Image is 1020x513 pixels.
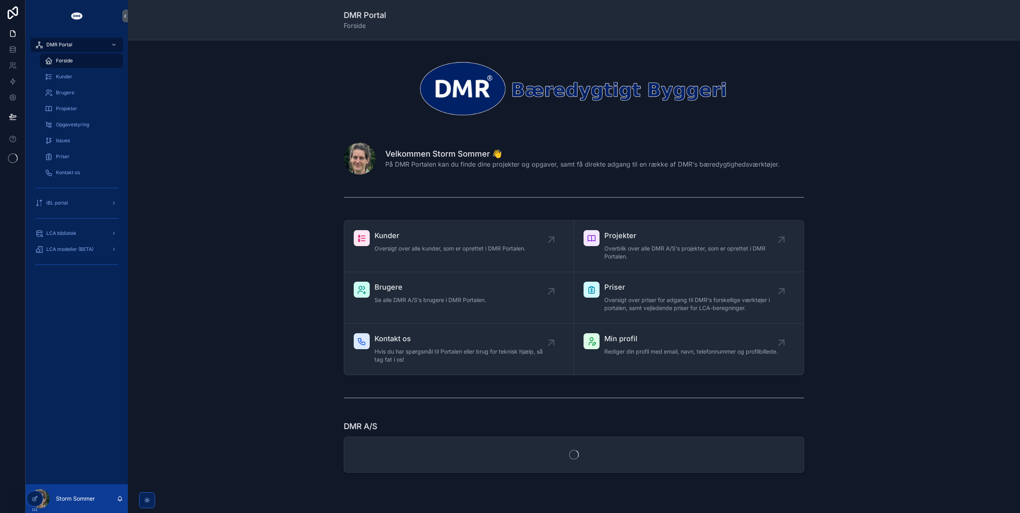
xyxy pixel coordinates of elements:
span: Brugere [375,282,486,293]
span: Forside [344,21,386,30]
h1: Velkommen Storm Sommer 👋 [385,148,780,159]
span: Issues [56,137,70,144]
span: Oversigt over priser for adgang til DMR's forskellige værktøjer i portalen, samt vejledende prise... [604,296,781,312]
a: Projekter [40,101,123,116]
a: PriserOversigt over priser for adgang til DMR's forskellige værktøjer i portalen, samt vejledende... [574,272,804,324]
span: Kunder [56,74,72,80]
a: KunderOversigt over alle kunder, som er oprettet i DMR Portalen. [344,221,574,272]
span: Priser [604,282,781,293]
span: Min profil [604,333,778,344]
span: Rediger din profil med email, navn, telefonnummer og profilbillede. [604,348,778,356]
span: Brugere [56,89,74,96]
span: Kontakt os [56,169,80,176]
span: Projekter [56,105,77,112]
img: App logo [70,10,83,22]
h1: DMR A/S [344,421,377,432]
a: Priser [40,149,123,164]
span: LCA modeller (BETA) [46,246,94,253]
span: Kontakt os [375,333,551,344]
h1: DMR Portal [344,10,386,21]
span: På DMR Portalen kan du finde dine projekter og opgaver, samt få direkte adgang til en række af DM... [385,159,780,169]
span: Forside [56,58,73,64]
p: Storm Sommer [56,495,95,503]
span: DMR Portal [46,42,72,48]
a: iBL portal [30,196,123,210]
a: Kontakt os [40,165,123,180]
a: ProjekterOverblik over alle DMR A/S's projekter, som er oprettet i DMR Portalen. [574,221,804,272]
a: LCA modeller (BETA) [30,242,123,256]
span: LCA bibliotek [46,230,76,237]
span: Overblik over alle DMR A/S's projekter, som er oprettet i DMR Portalen. [604,245,781,260]
a: Kontakt osHvis du har spørgsmål til Portalen eller brug for teknisk hjælp, så tag fat i os! [344,324,574,375]
a: Issues [40,133,123,148]
a: DMR Portal [30,38,123,52]
div: scrollable content [26,32,128,281]
a: Forside [40,54,123,68]
a: BrugereSe alle DMR A/S's brugere i DMR Portalen. [344,272,574,324]
img: 30475-dmr_logo_baeredygtigt-byggeri_space-arround---noloco---narrow---transparrent---white-DMR.png [344,60,804,117]
a: Kunder [40,70,123,84]
span: Hvis du har spørgsmål til Portalen eller brug for teknisk hjælp, så tag fat i os! [375,348,551,364]
span: Kunder [375,230,526,241]
a: Min profilRediger din profil med email, navn, telefonnummer og profilbillede. [574,324,804,375]
span: Se alle DMR A/S's brugere i DMR Portalen. [375,296,486,304]
span: Opgavestyring [56,121,89,128]
span: Priser [56,153,70,160]
span: Oversigt over alle kunder, som er oprettet i DMR Portalen. [375,245,526,253]
a: Opgavestyring [40,117,123,132]
a: Brugere [40,85,123,100]
span: Projekter [604,230,781,241]
a: LCA bibliotek [30,226,123,241]
span: iBL portal [46,200,68,206]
